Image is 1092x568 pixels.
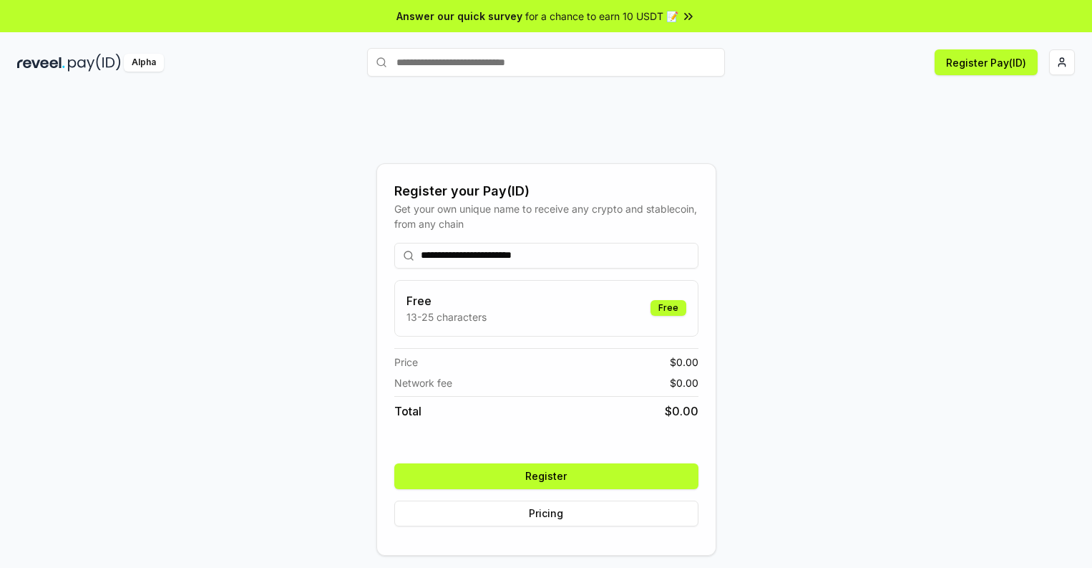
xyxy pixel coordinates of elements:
[394,375,452,390] span: Network fee
[394,463,698,489] button: Register
[406,292,487,309] h3: Free
[394,181,698,201] div: Register your Pay(ID)
[394,403,421,420] span: Total
[394,355,418,370] span: Price
[650,300,686,316] div: Free
[17,54,65,72] img: reveel_dark
[935,49,1038,75] button: Register Pay(ID)
[670,375,698,390] span: $ 0.00
[525,9,678,24] span: for a chance to earn 10 USDT 📝
[124,54,164,72] div: Alpha
[396,9,522,24] span: Answer our quick survey
[406,309,487,324] p: 13-25 characters
[394,201,698,231] div: Get your own unique name to receive any crypto and stablecoin, from any chain
[68,54,121,72] img: pay_id
[394,501,698,526] button: Pricing
[670,355,698,370] span: $ 0.00
[665,403,698,420] span: $ 0.00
